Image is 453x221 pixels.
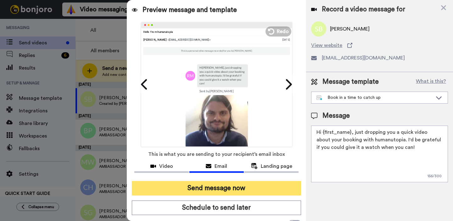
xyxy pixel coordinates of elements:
[20,20,28,28] img: mute-white.svg
[215,162,227,170] span: Email
[132,181,301,195] button: Send message now
[185,87,248,95] td: Sent by [PERSON_NAME]
[282,38,290,42] div: [DATE]
[181,49,252,53] p: This is a personal video message recorded for you by [PERSON_NAME]
[143,38,282,42] div: [PERSON_NAME]
[132,201,301,215] button: Schedule to send later
[311,42,342,49] span: View website
[261,162,292,170] span: Landing page
[311,126,448,182] textarea: Hi {first_name}, just dropping you a quick video about your booking with humanutopia. I'd be grat...
[316,94,433,101] div: Book in a time to catch up
[159,162,173,170] span: Video
[322,77,379,87] span: Message template
[185,95,248,157] img: 2Q==
[414,77,448,87] button: What is this?
[316,95,322,100] img: nextgen-template.svg
[185,71,195,81] img: rm.png
[311,42,448,49] a: View website
[199,66,245,85] p: Hi [PERSON_NAME] , just dropping you a quick video about your booking with humanutopia. I'd be gr...
[35,5,85,45] span: Hi [PERSON_NAME], I recorded a message to check how you’re going with Bonj. Hope you like it! Let...
[1,1,18,18] img: 5087268b-a063-445d-b3f7-59d8cce3615b-1541509651.jpg
[322,111,350,121] span: Message
[148,147,285,161] span: This is what you are sending to your recipient’s email inbox
[322,54,405,62] span: [EMAIL_ADDRESS][DOMAIN_NAME]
